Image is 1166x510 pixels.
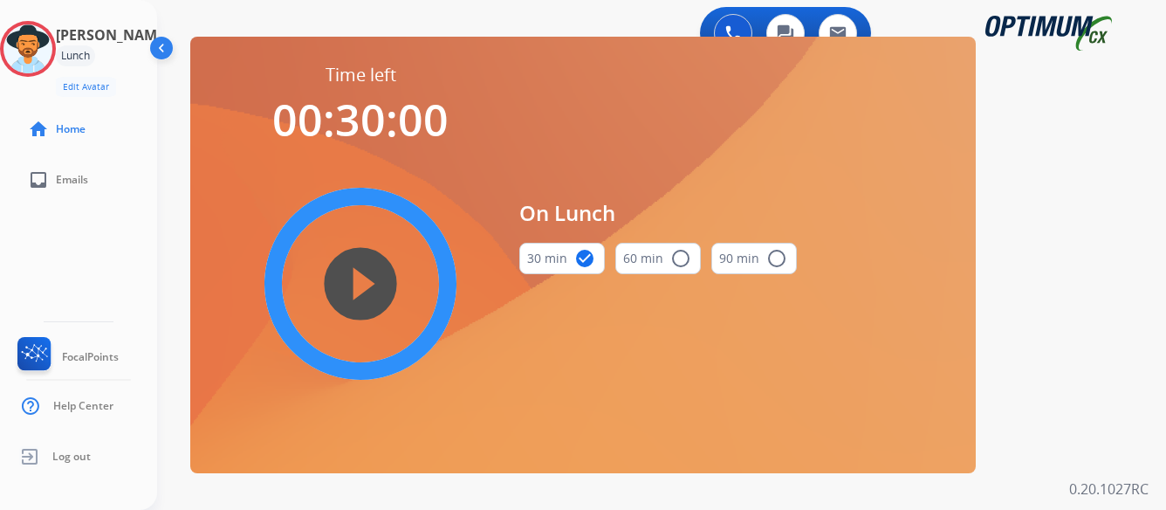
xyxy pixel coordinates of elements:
button: 30 min [519,243,605,274]
span: Help Center [53,399,113,413]
h3: [PERSON_NAME] [56,24,169,45]
span: On Lunch [519,197,797,229]
span: Emails [56,173,88,187]
span: Log out [52,450,91,464]
mat-icon: home [28,119,49,140]
img: avatar [3,24,52,73]
span: Home [56,122,86,136]
button: Edit Avatar [56,77,116,97]
mat-icon: inbox [28,169,49,190]
p: 0.20.1027RC [1069,479,1149,500]
mat-icon: play_circle_filled [350,273,371,294]
mat-icon: radio_button_unchecked [670,248,691,269]
button: 90 min [711,243,797,274]
mat-icon: check_circle [574,248,595,269]
span: FocalPoints [62,350,119,364]
button: 60 min [615,243,701,274]
span: Time left [326,63,396,87]
a: FocalPoints [14,337,119,377]
mat-icon: radio_button_unchecked [766,248,787,269]
span: 00:30:00 [272,90,449,149]
div: Lunch [56,45,95,66]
